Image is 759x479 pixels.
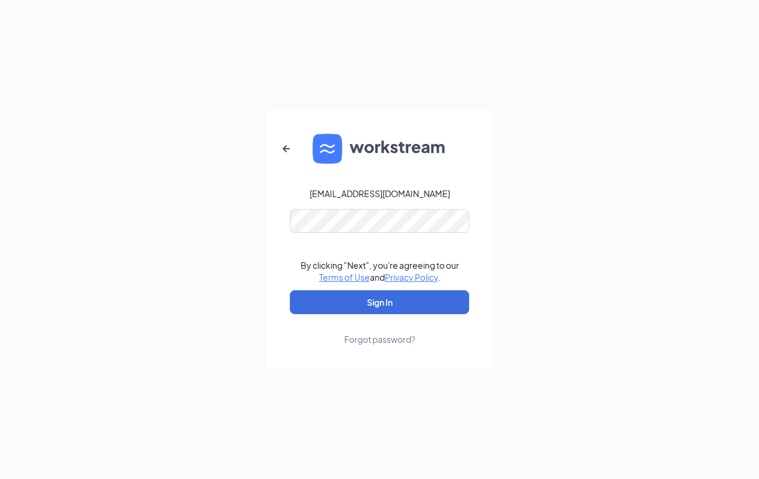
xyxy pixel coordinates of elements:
[279,142,293,156] svg: ArrowLeftNew
[344,314,415,345] a: Forgot password?
[310,188,450,199] div: [EMAIL_ADDRESS][DOMAIN_NAME]
[301,259,459,283] div: By clicking "Next", you're agreeing to our and .
[385,272,438,283] a: Privacy Policy
[272,134,301,163] button: ArrowLeftNew
[313,134,446,164] img: WS logo and Workstream text
[344,333,415,345] div: Forgot password?
[319,272,370,283] a: Terms of Use
[290,290,469,314] button: Sign In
